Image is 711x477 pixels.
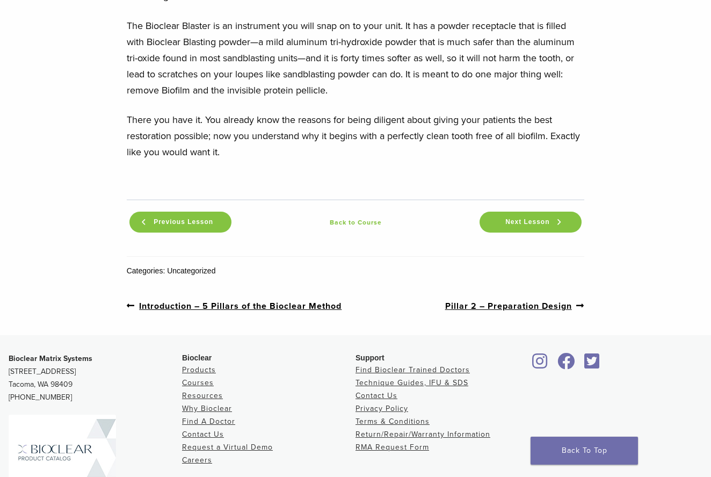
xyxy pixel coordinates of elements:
p: [STREET_ADDRESS] Tacoma, WA 98409 [PHONE_NUMBER] [9,352,182,404]
span: Next Lesson [499,218,556,226]
nav: Post Navigation [127,277,585,335]
div: Categories: Uncategorized [127,265,585,277]
a: Find Bioclear Trained Doctors [356,365,470,374]
span: Bioclear [182,353,212,362]
p: There you have it. You already know the reasons for being diligent about giving your patients the... [127,112,585,160]
span: Previous Lesson [147,218,220,226]
a: RMA Request Form [356,443,429,452]
a: Back to Course [234,216,477,229]
a: Bioclear [554,359,578,370]
a: Contact Us [182,430,224,439]
a: Request a Virtual Demo [182,443,273,452]
p: The Bioclear Blaster is an instrument you will snap on to your unit. It has a powder receptacle t... [127,18,585,98]
a: Why Bioclear [182,404,232,413]
a: Careers [182,456,212,465]
a: Courses [182,378,214,387]
a: Previous Lesson [129,212,231,233]
a: Bioclear [529,359,552,370]
a: Bioclear [581,359,603,370]
a: Products [182,365,216,374]
strong: Bioclear Matrix Systems [9,354,92,363]
a: Technique Guides, IFU & SDS [356,378,468,387]
a: Back To Top [531,437,638,465]
a: Pillar 2 – Preparation Design [445,299,585,313]
span: Support [356,353,384,362]
a: Terms & Conditions [356,417,430,426]
a: Return/Repair/Warranty Information [356,430,490,439]
a: Introduction – 5 Pillars of the Bioclear Method [127,299,342,313]
a: Next Lesson [480,212,582,233]
a: Find A Doctor [182,417,235,426]
a: Privacy Policy [356,404,408,413]
a: Contact Us [356,391,397,400]
a: Resources [182,391,223,400]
